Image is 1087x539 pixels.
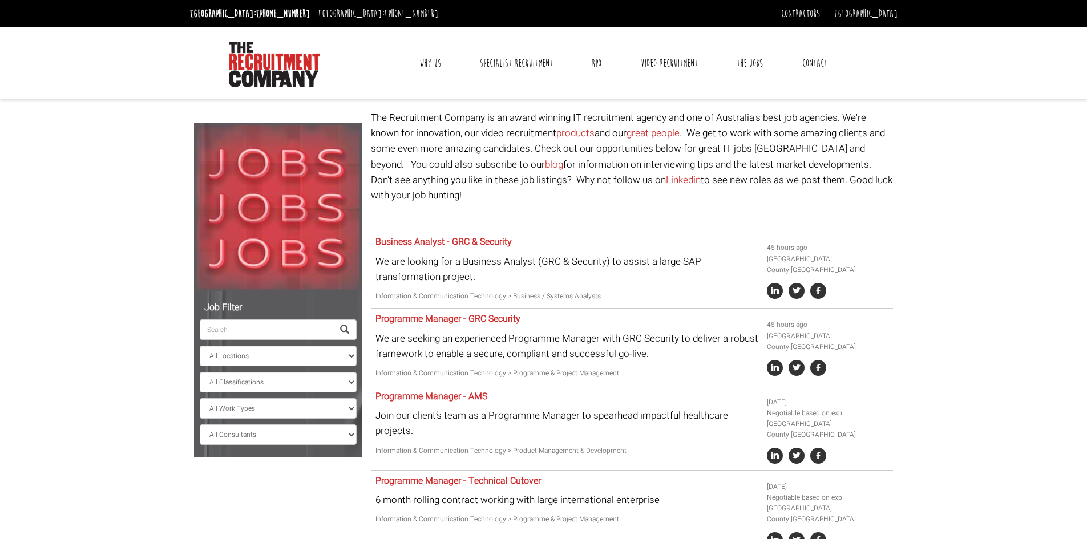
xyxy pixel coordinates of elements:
a: great people [627,126,680,140]
h5: Job Filter [200,303,357,313]
li: 45 hours ago [767,242,889,253]
input: Search [200,319,333,340]
a: Linkedin [666,173,701,187]
img: The Recruitment Company [229,42,320,87]
a: Video Recruitment [632,49,706,78]
a: Business Analyst - GRC & Security [375,235,512,249]
li: [GEOGRAPHIC_DATA]: [316,5,441,23]
a: [PHONE_NUMBER] [385,7,438,20]
a: Contractors [781,7,820,20]
a: products [556,126,595,140]
a: blog [545,157,563,172]
li: [GEOGRAPHIC_DATA]: [187,5,313,23]
a: [GEOGRAPHIC_DATA] [834,7,898,20]
a: Why Us [411,49,450,78]
a: [PHONE_NUMBER] [256,7,310,20]
a: RPO [583,49,610,78]
p: The Recruitment Company is an award winning IT recruitment agency and one of Australia's best job... [371,110,893,203]
a: Specialist Recruitment [471,49,561,78]
img: Jobs, Jobs, Jobs [194,123,362,291]
a: Contact [794,49,836,78]
a: The Jobs [728,49,771,78]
